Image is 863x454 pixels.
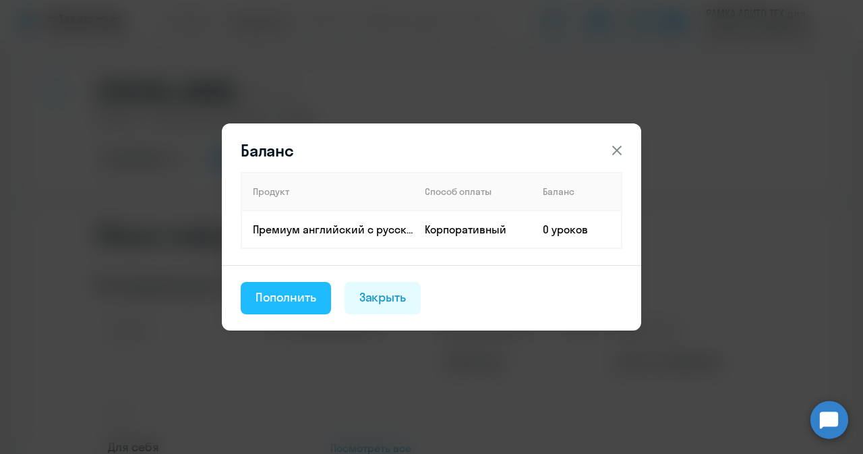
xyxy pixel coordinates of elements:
button: Закрыть [345,282,421,314]
th: Продукт [241,173,414,210]
header: Баланс [222,140,641,161]
div: Закрыть [359,289,407,306]
p: Премиум английский с русскоговорящим преподавателем [253,222,413,237]
div: Пополнить [256,289,316,306]
td: 0 уроков [532,210,622,248]
th: Способ оплаты [414,173,532,210]
td: Корпоративный [414,210,532,248]
th: Баланс [532,173,622,210]
button: Пополнить [241,282,331,314]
